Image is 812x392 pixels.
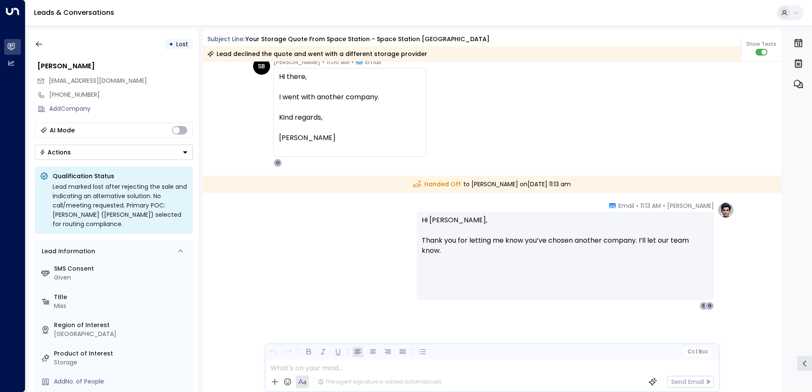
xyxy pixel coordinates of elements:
span: • [352,58,354,66]
div: Lead declined the quote and went with a different storage provider [207,50,427,58]
div: [PERSON_NAME] [37,61,193,71]
div: SB [253,58,270,75]
span: Cc Bcc [687,349,708,355]
img: profile-logo.png [717,202,734,218]
div: [PERSON_NAME] [279,133,421,143]
div: I went with another company. [279,92,421,102]
span: Email [365,58,381,66]
span: | [696,349,697,355]
div: AddNo. of People [54,377,189,386]
div: AddCompany [49,104,193,113]
span: • [663,202,665,210]
div: Your storage quote from Space Station - Space Station [GEOGRAPHIC_DATA] [245,35,490,44]
button: Redo [283,347,293,357]
span: [EMAIL_ADDRESS][DOMAIN_NAME] [49,76,147,85]
label: SMS Consent [54,264,189,273]
span: • [636,202,638,210]
span: Email [618,202,634,210]
span: 11:13 AM [640,202,661,210]
span: Lost [176,40,188,48]
div: Lead Information [39,247,95,256]
label: Title [54,293,189,302]
span: [PERSON_NAME] [667,202,714,210]
div: G [705,302,714,310]
div: Miss [54,302,189,311]
button: Cc|Bcc [684,348,711,356]
button: Undo [268,347,279,357]
div: The agent signature is added automatically [318,378,442,386]
div: Kind regards, [279,112,421,143]
div: S [699,302,708,310]
span: • [322,58,324,66]
p: Qualification Status [53,172,188,180]
div: [PHONE_NUMBER] [49,90,193,99]
div: Button group with a nested menu [35,145,193,160]
div: Hi there, [279,72,421,153]
div: [GEOGRAPHIC_DATA] [54,330,189,339]
div: O [273,159,282,167]
label: Product of Interest [54,349,189,358]
span: Show Texts [746,40,776,48]
div: Storage [54,358,189,367]
p: Hi [PERSON_NAME], Thank you for letting me know you’ve chosen another company. I’ll let our team ... [422,215,709,266]
div: Lead marked lost after rejecting the sale and indicating an alternative solution. No call/meeting... [53,182,188,229]
div: Actions [39,148,71,156]
span: 11:06 AM [327,58,350,66]
span: [PERSON_NAME] [273,58,320,66]
div: Given [54,273,189,282]
div: to [PERSON_NAME] on [DATE] 11:13 am [203,176,782,193]
a: Leads & Conversations [34,8,114,17]
div: AI Mode [50,126,75,134]
span: Subject Line: [207,35,245,43]
span: Handed Off [413,180,461,189]
label: Region of Interest [54,321,189,330]
button: Actions [35,145,193,160]
div: • [169,36,173,52]
span: shabz_31@hotmail.com [49,76,147,85]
